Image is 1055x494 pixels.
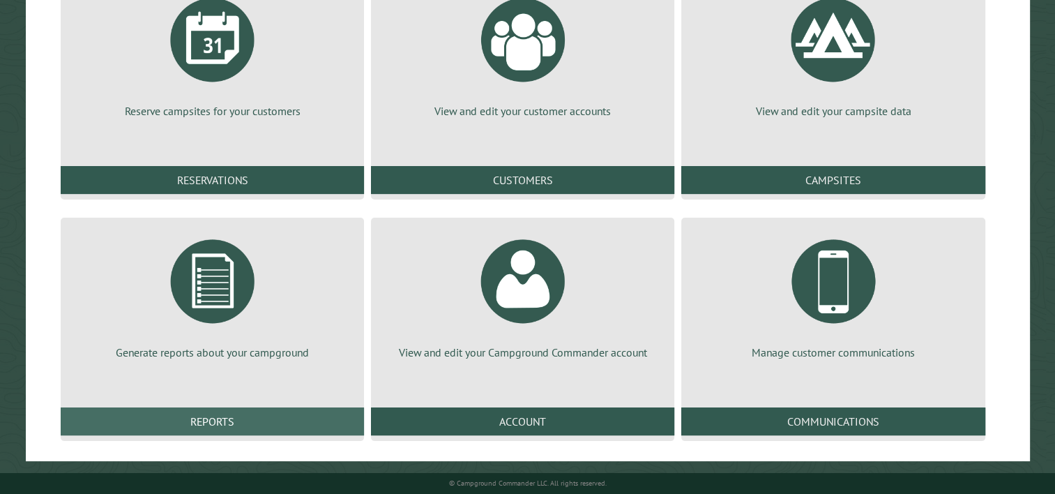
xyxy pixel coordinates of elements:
[371,166,674,194] a: Customers
[449,479,607,488] small: © Campground Commander LLC. All rights reserved.
[698,103,968,119] p: View and edit your campsite data
[681,166,985,194] a: Campsites
[698,229,968,360] a: Manage customer communications
[681,407,985,435] a: Communications
[388,345,658,360] p: View and edit your Campground Commander account
[61,407,364,435] a: Reports
[77,345,347,360] p: Generate reports about your campground
[77,229,347,360] a: Generate reports about your campground
[698,345,968,360] p: Manage customer communications
[77,103,347,119] p: Reserve campsites for your customers
[371,407,674,435] a: Account
[61,166,364,194] a: Reservations
[388,229,658,360] a: View and edit your Campground Commander account
[388,103,658,119] p: View and edit your customer accounts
